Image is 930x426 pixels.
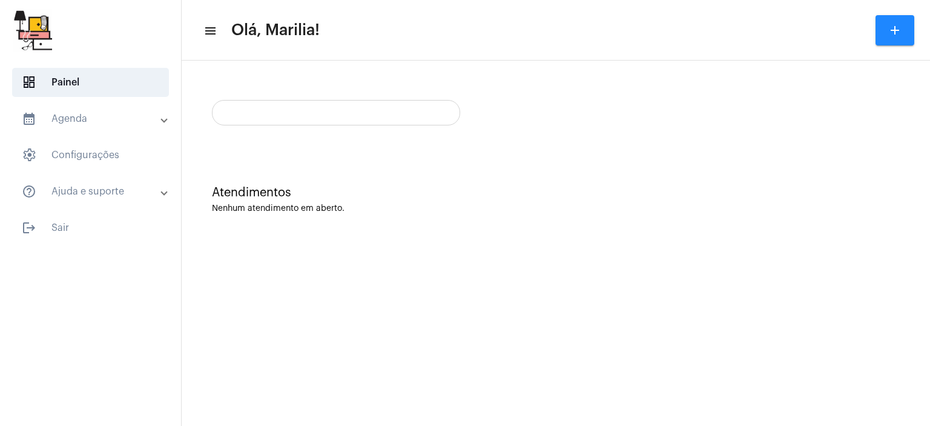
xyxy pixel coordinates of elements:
mat-expansion-panel-header: sidenav iconAjuda e suporte [7,177,181,206]
mat-icon: sidenav icon [22,111,36,126]
mat-expansion-panel-header: sidenav iconAgenda [7,104,181,133]
mat-panel-title: Ajuda e suporte [22,184,162,199]
div: Atendimentos [212,186,900,199]
span: Configurações [12,141,169,170]
mat-panel-title: Agenda [22,111,162,126]
div: Nenhum atendimento em aberto. [212,204,900,213]
span: Painel [12,68,169,97]
img: b0638e37-6cf5-c2ab-24d1-898c32f64f7f.jpg [10,6,55,55]
span: Sair [12,213,169,242]
mat-icon: sidenav icon [22,184,36,199]
span: Olá, Marilia! [231,21,320,40]
span: sidenav icon [22,148,36,162]
mat-icon: sidenav icon [22,221,36,235]
mat-icon: add [888,23,902,38]
span: sidenav icon [22,75,36,90]
mat-icon: sidenav icon [203,24,216,38]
